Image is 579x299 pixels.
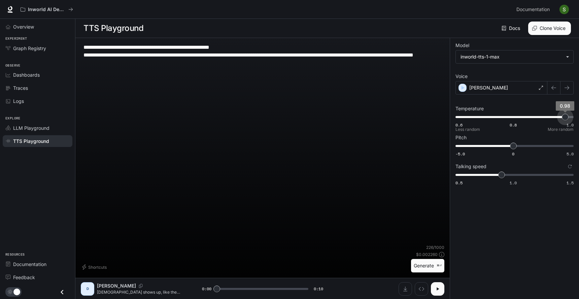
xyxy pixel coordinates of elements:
button: Clone Voice [528,22,571,35]
button: Close drawer [55,285,70,299]
span: 0.8 [510,122,517,128]
a: Graph Registry [3,42,72,54]
span: Dashboards [13,71,40,78]
div: inworld-tts-1-max [461,53,563,60]
span: -5.0 [455,151,465,157]
a: Docs [500,22,523,35]
button: User avatar [557,3,571,16]
p: [PERSON_NAME] [469,84,508,91]
span: Dark mode toggle [13,288,20,295]
a: Documentation [3,258,72,270]
span: 0:10 [314,286,323,292]
div: inworld-tts-1-max [456,50,573,63]
a: Documentation [514,3,555,16]
a: Traces [3,82,72,94]
div: D [82,284,93,294]
button: Generate⌘⏎ [411,259,444,273]
button: Inspect [415,282,428,296]
a: TTS Playground [3,135,72,147]
p: Temperature [455,106,484,111]
span: 0.98 [560,103,570,109]
img: User avatar [559,5,569,14]
span: Documentation [516,5,550,14]
p: $ 0.002260 [416,252,438,257]
span: 0 [512,151,514,157]
button: Shortcuts [81,262,109,272]
span: Feedback [13,274,35,281]
span: Documentation [13,261,46,268]
button: Copy Voice ID [136,284,145,288]
p: Talking speed [455,164,486,169]
span: LLM Playground [13,124,49,132]
h1: TTS Playground [83,22,143,35]
a: Logs [3,95,72,107]
p: 226 / 1000 [426,245,444,250]
span: Graph Registry [13,45,46,52]
span: 5.0 [567,151,574,157]
span: 1.0 [567,122,574,128]
p: Voice [455,74,468,79]
a: Overview [3,21,72,33]
span: 0.5 [455,180,463,186]
span: TTS Playground [13,138,49,145]
span: 1.5 [567,180,574,186]
button: All workspaces [18,3,76,16]
p: [DEMOGRAPHIC_DATA] shows up, like the universe’s slickest recruiter. He's like, “Hey Karna. Plot ... [97,289,186,295]
p: [PERSON_NAME] [97,283,136,289]
a: Feedback [3,271,72,283]
p: Less random [455,127,480,132]
p: ⌘⏎ [437,264,442,268]
a: Dashboards [3,69,72,81]
button: Download audio [399,282,412,296]
span: 0.6 [455,122,463,128]
span: Traces [13,84,28,91]
span: 0:00 [202,286,211,292]
p: More random [548,127,574,132]
p: Model [455,43,469,48]
p: Pitch [455,135,467,140]
button: Reset to default [566,163,574,170]
span: Overview [13,23,34,30]
span: 1.0 [510,180,517,186]
a: LLM Playground [3,122,72,134]
p: Inworld AI Demos [28,7,66,12]
span: Logs [13,98,24,105]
